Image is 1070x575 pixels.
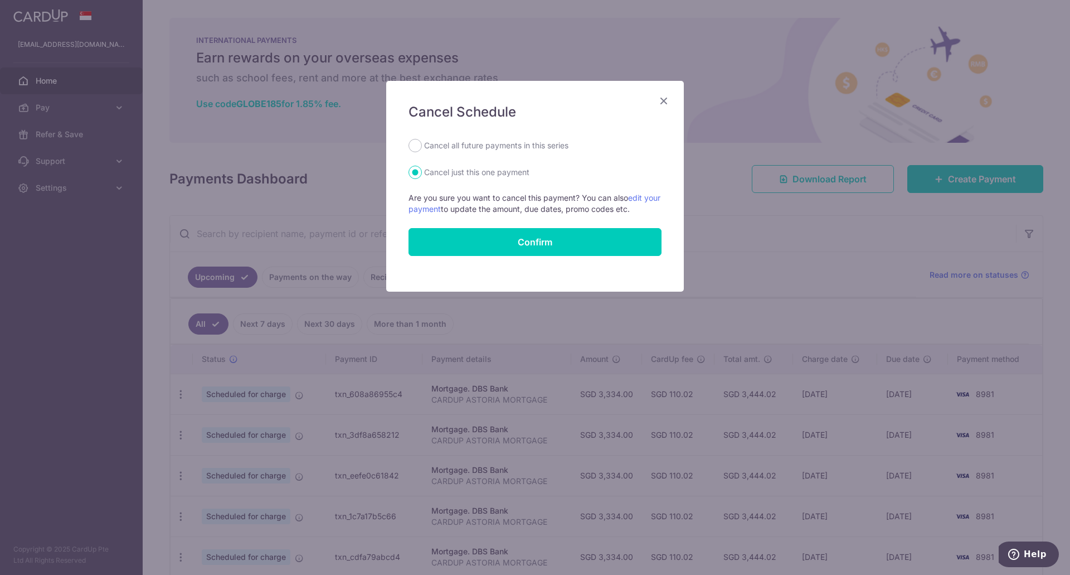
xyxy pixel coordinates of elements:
[408,103,662,121] h5: Cancel Schedule
[424,166,529,179] label: Cancel just this one payment
[657,94,670,108] button: Close
[424,139,568,152] label: Cancel all future payments in this series
[408,192,662,215] p: Are you sure you want to cancel this payment? You can also to update the amount, due dates, promo...
[999,542,1059,569] iframe: Opens a widget where you can find more information
[408,228,662,256] button: Confirm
